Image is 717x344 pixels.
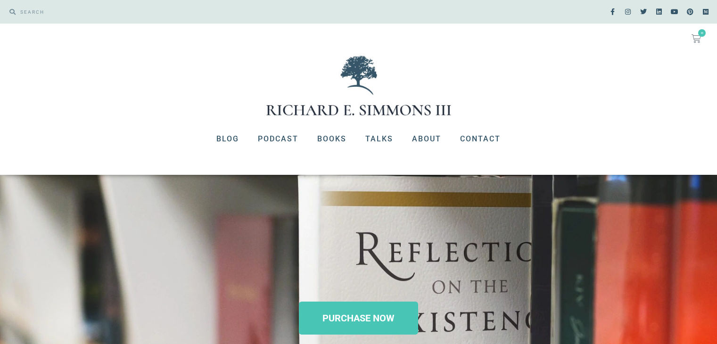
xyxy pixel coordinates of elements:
[248,127,308,151] a: Podcast
[299,302,418,335] a: PURCHASE NOW
[356,127,403,151] a: Talks
[322,313,395,323] span: PURCHASE NOW
[698,29,706,37] span: 0
[207,127,248,151] a: Blog
[16,5,354,19] input: SEARCH
[403,127,451,151] a: About
[308,127,356,151] a: Books
[451,127,510,151] a: Contact
[680,28,712,49] a: 0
